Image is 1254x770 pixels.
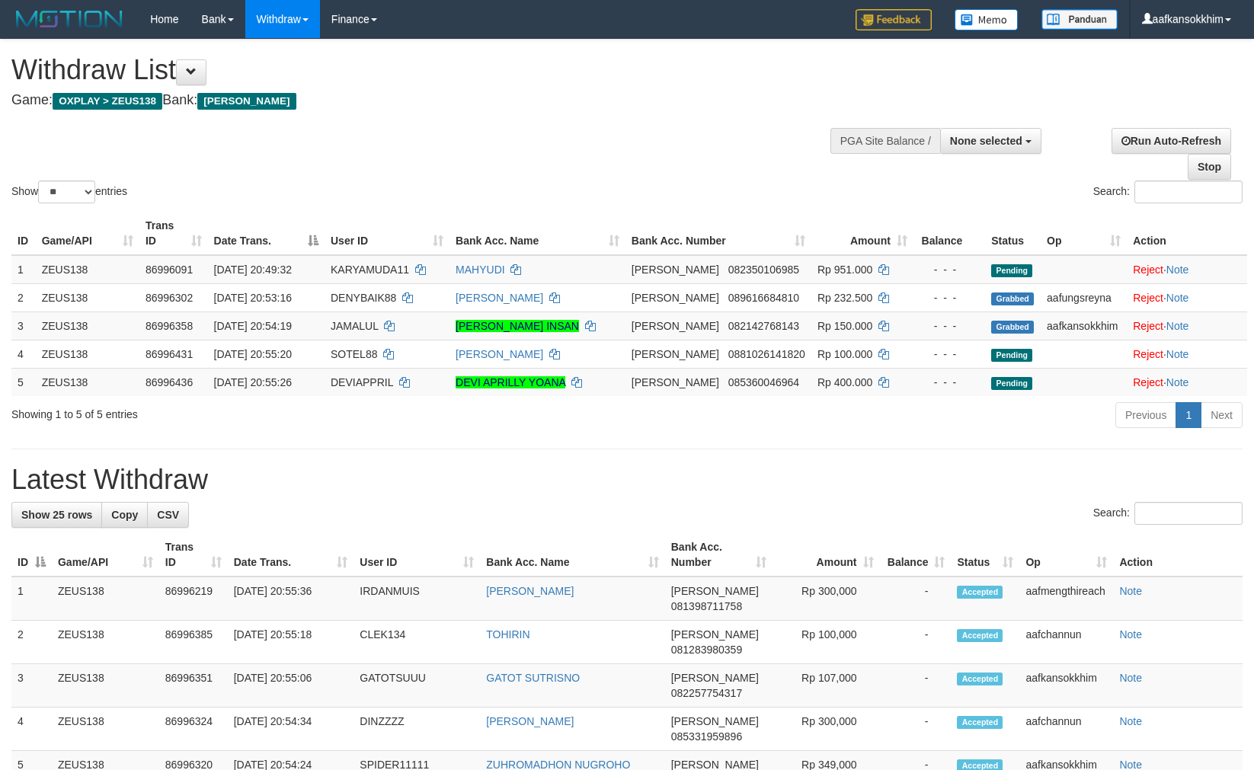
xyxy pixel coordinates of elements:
span: Accepted [957,673,1003,685]
span: 86996436 [146,376,193,388]
td: Rp 100,000 [773,621,880,664]
td: ZEUS138 [36,368,139,396]
span: Pending [991,264,1032,277]
span: [DATE] 20:49:32 [214,264,292,276]
th: Balance: activate to sort column ascending [880,533,952,577]
label: Search: [1093,502,1243,525]
span: [PERSON_NAME] [632,292,719,304]
td: 5 [11,368,36,396]
button: None selected [940,128,1041,154]
th: Trans ID: activate to sort column ascending [159,533,228,577]
td: · [1127,283,1247,312]
a: TOHIRIN [486,628,529,641]
span: Copy 082350106985 to clipboard [728,264,799,276]
span: Copy 081283980359 to clipboard [671,644,742,656]
a: Reject [1133,292,1163,304]
td: [DATE] 20:55:06 [228,664,354,708]
span: Copy 0881026141820 to clipboard [728,348,805,360]
span: [DATE] 20:55:20 [214,348,292,360]
a: CSV [147,502,189,528]
span: [PERSON_NAME] [671,585,759,597]
th: Bank Acc. Name: activate to sort column ascending [480,533,664,577]
a: Note [1166,320,1189,332]
span: [PERSON_NAME] [632,320,719,332]
td: aafchannun [1019,621,1113,664]
td: ZEUS138 [52,577,159,621]
label: Show entries [11,181,127,203]
td: Rp 300,000 [773,577,880,621]
a: Stop [1188,154,1231,180]
td: ZEUS138 [52,708,159,751]
span: 86996358 [146,320,193,332]
a: Note [1166,292,1189,304]
span: Grabbed [991,292,1034,305]
th: Bank Acc. Number: activate to sort column ascending [625,212,811,255]
label: Search: [1093,181,1243,203]
td: [DATE] 20:55:36 [228,577,354,621]
span: Pending [991,349,1032,362]
span: Copy 085331959896 to clipboard [671,730,742,743]
td: 3 [11,312,36,340]
span: None selected [950,135,1022,147]
a: [PERSON_NAME] [486,585,574,597]
div: PGA Site Balance / [830,128,940,154]
img: Button%20Memo.svg [955,9,1019,30]
td: aafchannun [1019,708,1113,751]
td: ZEUS138 [52,664,159,708]
th: Game/API: activate to sort column ascending [36,212,139,255]
td: 3 [11,664,52,708]
span: CSV [157,509,179,521]
a: Run Auto-Refresh [1112,128,1231,154]
img: panduan.png [1041,9,1118,30]
td: aafkansokkhim [1041,312,1127,340]
a: Note [1166,376,1189,388]
td: 86996385 [159,621,228,664]
td: aafkansokkhim [1019,664,1113,708]
span: DEVIAPPRIL [331,376,393,388]
th: Op: activate to sort column ascending [1041,212,1127,255]
span: 86996091 [146,264,193,276]
th: Status: activate to sort column ascending [951,533,1019,577]
a: DEVI APRILLY YOANA [456,376,565,388]
td: 86996324 [159,708,228,751]
a: MAHYUDI [456,264,505,276]
span: Pending [991,377,1032,390]
span: KARYAMUDA11 [331,264,409,276]
span: 86996302 [146,292,193,304]
input: Search: [1134,502,1243,525]
th: Action [1113,533,1243,577]
td: 4 [11,340,36,368]
td: ZEUS138 [36,283,139,312]
th: Op: activate to sort column ascending [1019,533,1113,577]
td: 86996219 [159,577,228,621]
span: Copy 082142768143 to clipboard [728,320,799,332]
div: - - - [920,262,979,277]
a: Show 25 rows [11,502,102,528]
a: Copy [101,502,148,528]
td: · [1127,340,1247,368]
div: - - - [920,375,979,390]
span: [PERSON_NAME] [632,348,719,360]
span: Grabbed [991,321,1034,334]
th: Date Trans.: activate to sort column descending [208,212,325,255]
div: - - - [920,290,979,305]
th: Amount: activate to sort column ascending [811,212,913,255]
a: [PERSON_NAME] [456,292,543,304]
a: Note [1119,715,1142,727]
h1: Withdraw List [11,55,821,85]
td: 1 [11,577,52,621]
a: Reject [1133,376,1163,388]
a: Note [1119,628,1142,641]
span: [PERSON_NAME] [671,628,759,641]
a: Reject [1133,264,1163,276]
a: Previous [1115,402,1176,428]
a: Note [1119,672,1142,684]
th: Status [985,212,1041,255]
td: - [880,708,952,751]
th: Bank Acc. Name: activate to sort column ascending [449,212,625,255]
td: ZEUS138 [36,340,139,368]
div: - - - [920,318,979,334]
span: Rp 100.000 [817,348,872,360]
span: Accepted [957,586,1003,599]
td: - [880,621,952,664]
